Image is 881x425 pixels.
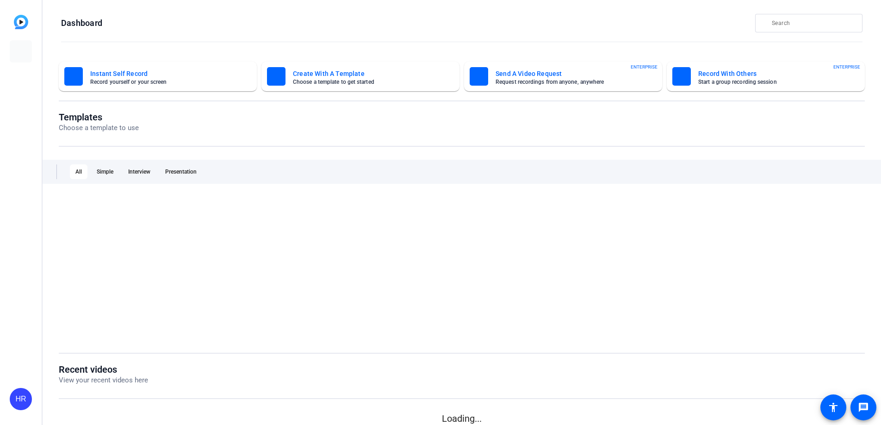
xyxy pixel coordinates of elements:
[293,79,439,85] mat-card-subtitle: Choose a template to get started
[261,62,459,91] button: Create With A TemplateChoose a template to get started
[14,15,28,29] img: blue-gradient.svg
[464,62,662,91] button: Send A Video RequestRequest recordings from anyone, anywhereENTERPRISE
[631,63,658,70] span: ENTERPRISE
[59,375,148,386] p: View your recent videos here
[293,68,439,79] mat-card-title: Create With A Template
[90,68,236,79] mat-card-title: Instant Self Record
[59,364,148,375] h1: Recent videos
[70,164,87,179] div: All
[772,18,855,29] input: Search
[858,402,869,413] mat-icon: message
[59,62,257,91] button: Instant Self RecordRecord yourself or your screen
[828,402,839,413] mat-icon: accessibility
[698,79,844,85] mat-card-subtitle: Start a group recording session
[59,112,139,123] h1: Templates
[496,79,642,85] mat-card-subtitle: Request recordings from anyone, anywhere
[123,164,156,179] div: Interview
[496,68,642,79] mat-card-title: Send A Video Request
[59,123,139,133] p: Choose a template to use
[833,63,860,70] span: ENTERPRISE
[90,79,236,85] mat-card-subtitle: Record yourself or your screen
[698,68,844,79] mat-card-title: Record With Others
[160,164,202,179] div: Presentation
[61,18,102,29] h1: Dashboard
[667,62,865,91] button: Record With OthersStart a group recording sessionENTERPRISE
[91,164,119,179] div: Simple
[10,388,32,410] div: HR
